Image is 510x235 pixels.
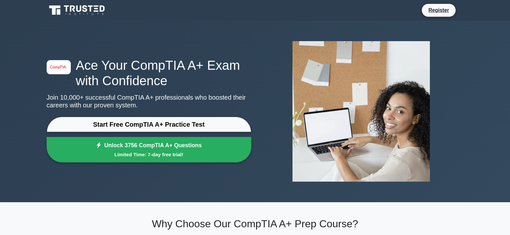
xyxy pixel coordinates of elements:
[47,58,251,88] h1: Ace Your CompTIA A+ Exam with Confidence
[47,94,251,109] p: Join 10,000+ successful CompTIA A+ professionals who boosted their careers with our proven system.
[55,151,243,158] small: Limited Time: 7-day free trial!
[47,137,251,163] a: Unlock 3756 CompTIA A+ QuestionsLimited Time: 7-day free trial!
[47,218,464,230] h2: Why Choose Our CompTIA A+ Prep Course?
[424,6,453,14] a: Register
[47,117,251,132] a: Start Free CompTIA A+ Practice Test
